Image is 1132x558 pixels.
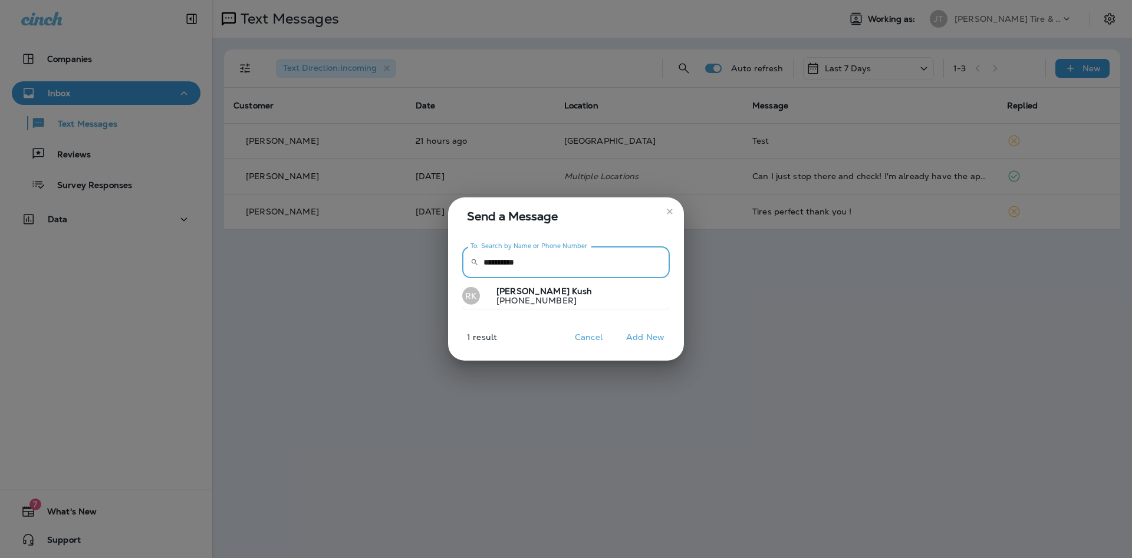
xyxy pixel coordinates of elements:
span: [PERSON_NAME] [496,286,570,296]
button: Add New [620,328,670,346]
label: To: Search by Name or Phone Number [470,242,588,250]
p: [PHONE_NUMBER] [487,296,593,305]
div: RK [462,287,480,305]
p: 1 result [443,332,497,351]
span: Kush [572,286,593,296]
button: close [660,202,679,221]
span: Send a Message [467,207,670,226]
button: Cancel [567,328,611,346]
button: RK[PERSON_NAME] Kush[PHONE_NUMBER] [462,283,670,310]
